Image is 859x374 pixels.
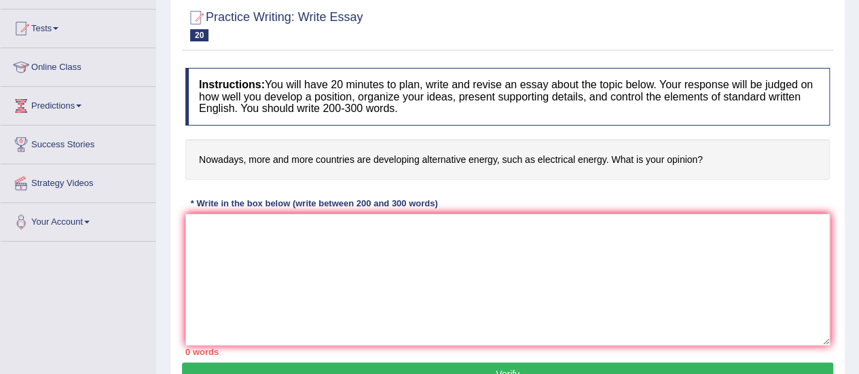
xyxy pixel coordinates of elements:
a: Online Class [1,48,156,82]
a: Tests [1,10,156,43]
a: Strategy Videos [1,164,156,198]
a: Predictions [1,87,156,121]
span: 20 [190,29,208,41]
h4: Nowadays, more and more countries are developing alternative energy, such as electrical energy. W... [185,139,830,181]
div: * Write in the box below (write between 200 and 300 words) [185,197,443,210]
div: 0 words [185,345,830,358]
h2: Practice Writing: Write Essay [185,7,363,41]
a: Your Account [1,203,156,237]
b: Instructions: [199,79,265,90]
a: Success Stories [1,126,156,160]
h4: You will have 20 minutes to plan, write and revise an essay about the topic below. Your response ... [185,68,830,126]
